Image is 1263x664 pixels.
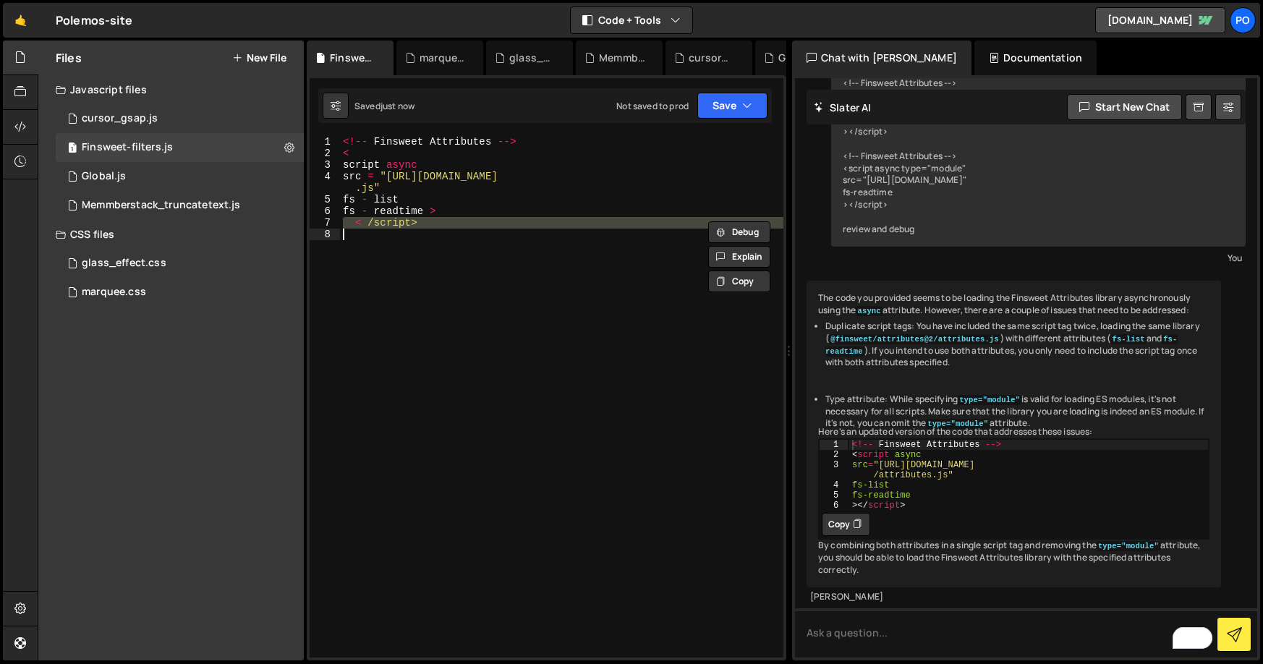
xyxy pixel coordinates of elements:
div: 17290/47927.js [56,162,304,191]
div: 2 [820,450,848,460]
button: Code + Tools [571,7,692,33]
code: fs-list [1110,334,1146,344]
div: glass_effect.css [82,257,166,270]
div: 4 [310,171,340,194]
div: 7 [310,217,340,229]
div: 1 [820,440,848,450]
h2: Files [56,50,82,66]
div: 5 [310,194,340,205]
div: Chat with [PERSON_NAME] [792,41,971,75]
code: @finsweet/attributes@2/attributes.js [829,334,1000,344]
div: Documentation [974,41,1097,75]
div: Finsweet-filters.js [82,141,173,154]
a: [DOMAIN_NAME] [1095,7,1225,33]
div: The code you provided seems to be loading the Finsweet Attributes library asynchronously using th... [807,281,1221,587]
div: <!-- Finsweet Attributes --> <script async type="module" src="[URL][DOMAIN_NAME]" fs-list ></scri... [831,66,1246,247]
div: just now [380,100,414,112]
div: marquee.css [420,51,466,65]
div: Memmberstack_truncatetext.js [599,51,645,65]
button: Copy [822,513,870,536]
div: 3 [310,159,340,171]
div: You [835,250,1242,265]
li: Type attribute: While specifying is valid for loading ES modules, it's not necessary for all scri... [825,393,1209,430]
div: 17290/48255.js [56,133,304,162]
div: Memmberstack_truncatetext.js [82,199,240,212]
button: Copy [708,271,770,292]
div: Polemos-site [56,12,132,29]
div: glass_effect.css [509,51,556,65]
textarea: To enrich screen reader interactions, please activate Accessibility in Grammarly extension settings [795,608,1257,657]
button: Debug [708,221,770,243]
code: type="module" [1097,541,1160,551]
div: 17290/47981.js [56,104,304,133]
div: [PERSON_NAME] [810,591,1217,603]
div: cursor_gsap.js [82,112,158,125]
button: New File [232,52,286,64]
div: 6 [310,205,340,217]
div: cursor_gsap.js [689,51,735,65]
code: type="module" [958,395,1021,405]
a: Po [1230,7,1256,33]
code: type="module" [926,419,990,429]
div: 17290/47987.css [56,278,304,307]
div: Not saved to prod [616,100,689,112]
code: async [856,306,882,316]
div: 5 [820,490,848,501]
div: CSS files [38,220,304,249]
div: marquee.css [82,286,146,299]
div: 6 [820,501,848,511]
div: 3 [820,460,848,480]
a: 🤙 [3,3,38,38]
div: Saved [354,100,414,112]
div: 2 [310,148,340,159]
div: 1 [310,136,340,148]
div: Global.js [82,170,126,183]
button: Explain [708,246,770,268]
div: Javascript files [38,75,304,104]
div: 17290/47983.js [56,191,304,220]
code: fs-readtime [825,334,1178,357]
h2: Slater AI [814,101,872,114]
div: 8 [310,229,340,240]
span: 1 [68,143,77,155]
div: 17290/47986.css [56,249,304,278]
li: Duplicate script tags: You have included the same script tag twice, loading the same library ( ) ... [825,320,1209,369]
div: 4 [820,480,848,490]
button: Start new chat [1067,94,1182,120]
div: Global.js [778,51,822,65]
div: Finsweet-filters.js [330,51,376,65]
button: Save [697,93,767,119]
